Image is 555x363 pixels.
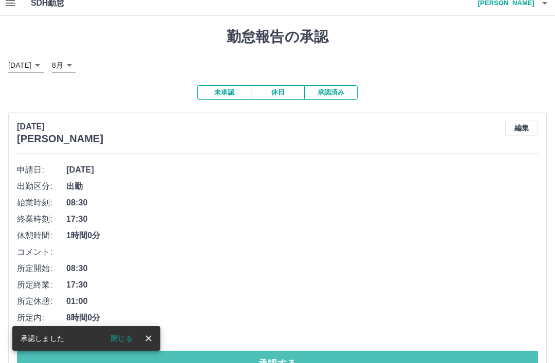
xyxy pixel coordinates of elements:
span: 01:00 [66,295,538,308]
div: 8月 [52,58,76,73]
span: 08:30 [66,197,538,209]
span: 終業時刻: [17,213,66,225]
span: 所定開始: [17,262,66,275]
p: [DATE] [17,121,103,133]
h1: 勤怠報告の承認 [8,28,547,46]
span: [DATE] [66,164,538,176]
span: 所定内: [17,312,66,324]
span: 08:30 [66,262,538,275]
span: 出勤 [66,180,538,193]
span: 申請日: [17,164,66,176]
span: 0分 [66,328,538,340]
button: 未承認 [197,85,251,100]
span: 17:30 [66,213,538,225]
span: 所定休憩: [17,295,66,308]
span: 休憩時間: [17,230,66,242]
span: 出勤区分: [17,180,66,193]
button: 休日 [251,85,304,100]
span: 1時間0分 [66,230,538,242]
button: 編集 [505,121,538,136]
h3: [PERSON_NAME] [17,133,103,145]
span: 所定終業: [17,279,66,291]
span: 始業時刻: [17,197,66,209]
button: 閉じる [102,331,141,346]
div: 承認しました [21,329,64,348]
span: コメント: [17,246,66,258]
button: 承認済み [304,85,358,100]
button: close [141,331,156,346]
div: [DATE] [8,58,44,73]
span: 17:30 [66,279,538,291]
span: 8時間0分 [66,312,538,324]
